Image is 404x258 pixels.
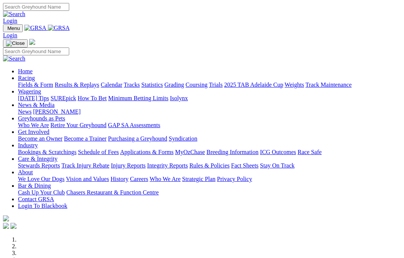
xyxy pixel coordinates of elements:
[101,82,122,88] a: Calendar
[18,115,65,122] a: Greyhounds as Pets
[18,88,41,95] a: Wagering
[24,25,46,31] img: GRSA
[260,162,294,169] a: Stay On Track
[7,25,20,31] span: Menu
[18,149,76,155] a: Bookings & Scratchings
[18,176,401,182] div: About
[18,108,401,115] div: News & Media
[3,47,69,55] input: Search
[18,189,401,196] div: Bar & Dining
[78,95,107,101] a: How To Bet
[169,135,197,142] a: Syndication
[18,182,51,189] a: Bar & Dining
[141,82,163,88] a: Statistics
[66,176,109,182] a: Vision and Values
[231,162,258,169] a: Fact Sheets
[3,18,17,24] a: Login
[29,39,35,45] img: logo-grsa-white.png
[18,95,49,101] a: [DATE] Tips
[170,95,188,101] a: Isolynx
[3,11,25,18] img: Search
[18,122,49,128] a: Who We Are
[165,82,184,88] a: Grading
[66,189,159,196] a: Chasers Restaurant & Function Centre
[150,176,181,182] a: Who We Are
[206,149,258,155] a: Breeding Information
[111,162,146,169] a: Injury Reports
[18,196,54,202] a: Contact GRSA
[18,122,401,129] div: Greyhounds as Pets
[18,68,33,74] a: Home
[50,95,76,101] a: SUREpick
[18,149,401,156] div: Industry
[18,156,58,162] a: Care & Integrity
[120,149,174,155] a: Applications & Forms
[3,55,25,62] img: Search
[3,215,9,221] img: logo-grsa-white.png
[55,82,99,88] a: Results & Replays
[260,149,296,155] a: ICG Outcomes
[3,32,17,39] a: Login
[50,122,107,128] a: Retire Your Greyhound
[186,82,208,88] a: Coursing
[18,108,31,115] a: News
[3,39,28,47] button: Toggle navigation
[18,135,401,142] div: Get Involved
[3,223,9,229] img: facebook.svg
[209,82,223,88] a: Trials
[18,176,64,182] a: We Love Our Dogs
[48,25,70,31] img: GRSA
[297,149,321,155] a: Race Safe
[3,3,69,11] input: Search
[18,75,35,81] a: Racing
[18,203,67,209] a: Login To Blackbook
[10,223,16,229] img: twitter.svg
[108,122,160,128] a: GAP SA Assessments
[78,149,119,155] a: Schedule of Fees
[18,162,60,169] a: Stewards Reports
[3,24,23,32] button: Toggle navigation
[18,162,401,169] div: Care & Integrity
[33,108,80,115] a: [PERSON_NAME]
[285,82,304,88] a: Weights
[108,135,167,142] a: Purchasing a Greyhound
[306,82,352,88] a: Track Maintenance
[6,40,25,46] img: Close
[130,176,148,182] a: Careers
[124,82,140,88] a: Tracks
[18,135,62,142] a: Become an Owner
[108,95,168,101] a: Minimum Betting Limits
[18,142,38,148] a: Industry
[189,162,230,169] a: Rules & Policies
[64,135,107,142] a: Become a Trainer
[217,176,252,182] a: Privacy Policy
[147,162,188,169] a: Integrity Reports
[18,82,401,88] div: Racing
[110,176,128,182] a: History
[61,162,109,169] a: Track Injury Rebate
[175,149,205,155] a: MyOzChase
[18,189,65,196] a: Cash Up Your Club
[18,82,53,88] a: Fields & Form
[18,169,33,175] a: About
[18,95,401,102] div: Wagering
[224,82,283,88] a: 2025 TAB Adelaide Cup
[182,176,215,182] a: Strategic Plan
[18,102,55,108] a: News & Media
[18,129,49,135] a: Get Involved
